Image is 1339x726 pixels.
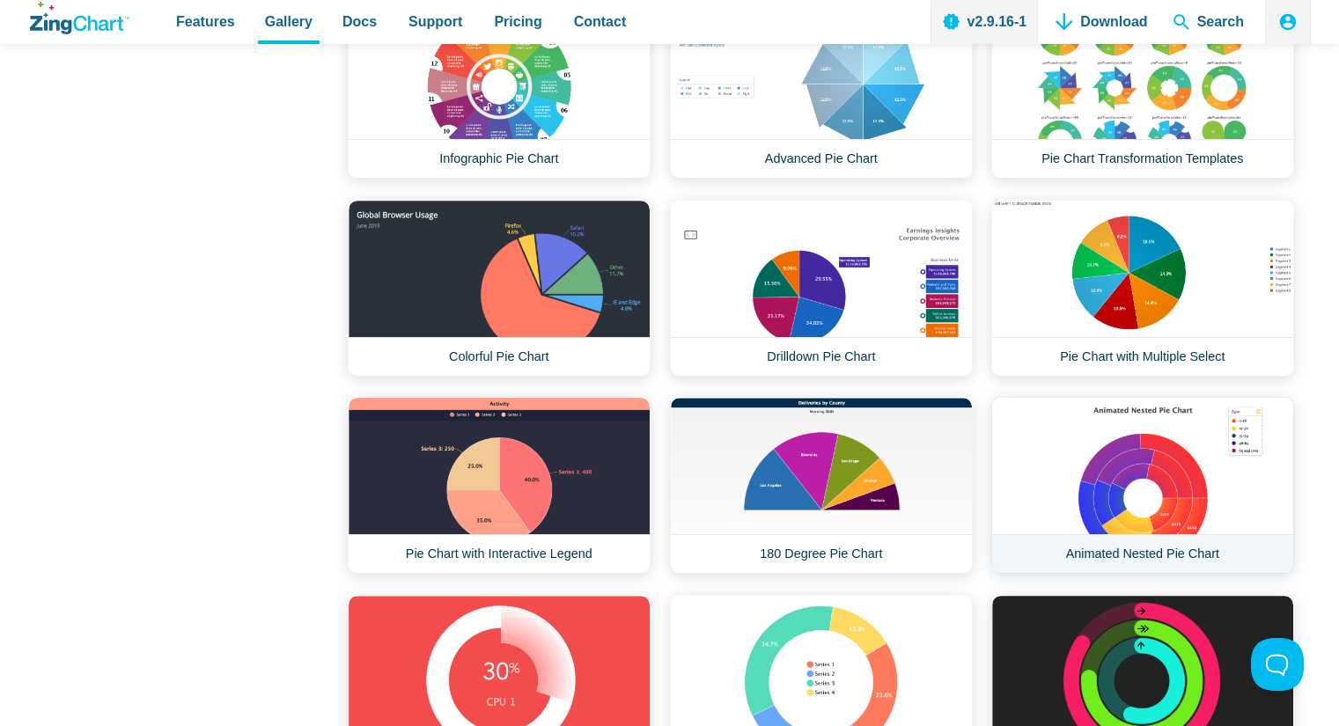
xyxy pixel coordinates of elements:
span: Support [408,10,462,33]
a: Pie Chart Transformation Templates [991,2,1294,179]
span: Gallery [265,10,313,33]
a: Pie Chart with Interactive Legend [348,397,651,574]
a: Colorful Pie Chart [348,200,651,377]
a: Pie Chart with Multiple Select [991,200,1294,377]
a: Advanced Pie Chart [670,2,973,179]
a: Animated Nested Pie Chart [991,397,1294,574]
iframe: Toggle Customer Support [1251,638,1304,691]
a: ZingChart Logo. Click to return to the homepage [30,2,129,34]
span: Docs [342,10,377,33]
a: Infographic Pie Chart [348,2,651,179]
span: Pricing [494,10,541,33]
a: 180 Degree Pie Chart [670,397,973,574]
span: Contact [574,10,627,33]
span: Features [176,10,235,33]
a: Drilldown Pie Chart [670,200,973,377]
